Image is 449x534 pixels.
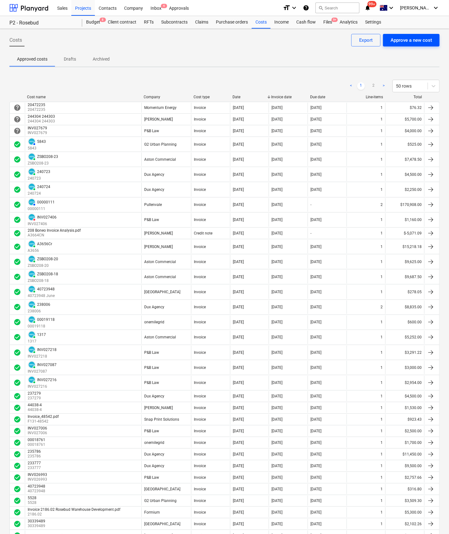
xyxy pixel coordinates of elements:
a: Previous page [347,82,355,90]
span: check_circle [14,349,21,356]
div: Invoice has been synced with Xero and its status is currently AUTHORISED [28,138,36,146]
div: 1 [381,260,383,264]
div: Analytics [336,16,361,29]
div: Due date [310,95,344,99]
a: Next page [380,82,387,90]
p: 240723 [28,176,50,181]
p: 244304 244303 [28,119,56,124]
span: check_circle [14,243,21,251]
p: Approved costs [17,56,47,62]
img: xero.svg [29,138,35,145]
div: $1,160.00 [385,213,424,227]
p: 240724 [28,191,50,196]
div: $4,500.00 [385,391,424,401]
i: Knowledge base [303,4,309,12]
div: Cash flow [293,16,320,29]
div: Credit note [194,231,212,235]
div: Invoice was approved [14,186,21,193]
div: [DATE] [310,275,321,279]
img: xero.svg [29,199,35,205]
div: Invoice [194,290,206,294]
div: Dux Agency [144,305,164,309]
div: 40723948 [37,287,55,291]
div: Invoice [194,105,206,110]
div: [DATE] [310,335,321,339]
div: Invoice was approved [14,229,21,237]
div: Subcontracts [157,16,191,29]
div: 1 [381,335,383,339]
div: Invoice has been synced with Xero and its status is currently PAID [28,270,36,278]
div: [PERSON_NAME] [144,245,173,249]
div: [PERSON_NAME] [144,231,173,235]
div: 1 [381,320,383,324]
div: [DATE] [233,275,244,279]
div: [DATE] [310,142,321,147]
span: check_circle [14,288,21,296]
div: [DATE] [233,157,244,162]
div: Dux Agency [144,187,164,192]
div: 1 [381,117,383,121]
div: $1,530.00 [385,403,424,413]
div: Dux Agency [144,172,164,177]
div: Invoice has been synced with Xero and its status is currently PAID [28,316,36,324]
div: $9,625.00 [385,255,424,268]
div: [DATE] [271,187,282,192]
div: Invoice [194,129,206,133]
div: $600.00 [385,316,424,329]
div: G2 Urban Planning [144,142,177,147]
div: Invoice was approved [14,141,21,148]
div: Invoice [194,260,206,264]
div: Invoice [194,187,206,192]
div: Files [320,16,336,29]
div: Cost type [194,95,227,99]
span: check_circle [14,216,21,224]
div: RFTs [140,16,157,29]
div: [DATE] [233,260,244,264]
div: [PERSON_NAME] [144,117,173,121]
div: [DATE] [271,275,282,279]
div: 1 [381,172,383,177]
div: Export [359,36,373,44]
div: $76.32 [385,103,424,113]
div: Invoice has been synced with Xero and its status is currently PAID [28,300,36,309]
button: Export [351,34,381,46]
div: onemilegrid [144,320,164,324]
div: Total [388,95,422,99]
div: Aston Commercial [144,157,176,162]
span: 9+ [331,18,338,22]
div: Invoice has been synced with Xero and its status is currently PAID [28,255,36,263]
div: [DATE] [271,305,282,309]
div: Purchase orders [212,16,252,29]
div: Invoice [194,305,206,309]
a: Income [271,16,293,29]
p: 00019118 [28,324,55,329]
div: 00019118 [37,317,55,322]
div: Invoice [194,142,206,147]
div: - [310,231,311,235]
div: [DATE] [271,172,282,177]
img: xero.svg [29,214,35,220]
div: Aston Commercial [144,260,176,264]
div: $3,509.30 [385,496,424,506]
div: [DATE] [233,172,244,177]
div: $4,000.00 [385,126,424,136]
div: [DATE] [271,245,282,249]
div: 240724 [37,185,50,189]
div: $2,954.00 [385,376,424,389]
div: Invoice was approved [14,333,21,341]
p: ZSBO208-23 [28,161,58,166]
div: Claims [191,16,212,29]
div: INV027679 [28,126,47,130]
img: xero.svg [29,271,35,277]
div: Date [233,95,266,99]
div: $11,450.00 [385,449,424,459]
a: Client contract [104,16,140,29]
a: Files9+ [320,16,336,29]
div: [DATE] [310,218,321,222]
span: 99+ [368,1,377,7]
span: search [318,5,323,10]
div: $5,700.00 [385,114,424,124]
div: Invoice is waiting for an approval [14,127,21,135]
div: Aston Commercial [144,275,176,279]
